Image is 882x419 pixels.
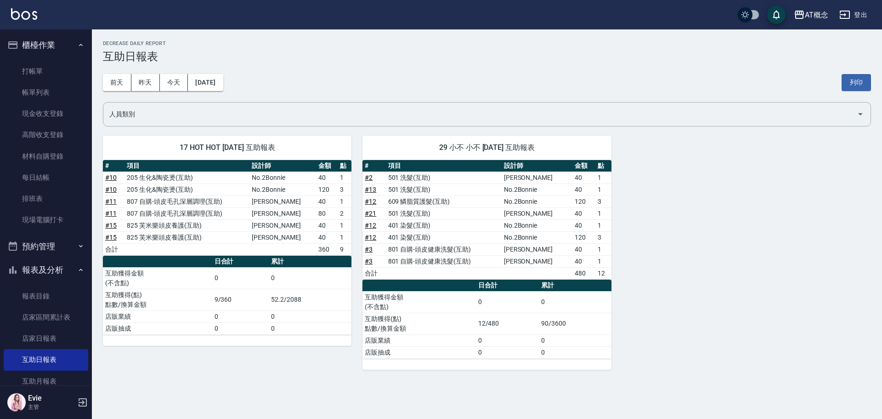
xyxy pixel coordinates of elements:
[212,289,269,310] td: 9/360
[502,172,572,184] td: [PERSON_NAME]
[249,172,316,184] td: No.2Bonnie
[365,198,376,205] a: #12
[105,198,117,205] a: #11
[269,256,351,268] th: 累計
[124,231,249,243] td: 825 芙米樂頭皮養護(互助)
[595,172,611,184] td: 1
[160,74,188,91] button: 今天
[365,246,373,253] a: #3
[362,334,475,346] td: 店販業績
[572,207,595,219] td: 40
[4,235,88,258] button: 預約管理
[103,160,124,172] th: #
[124,172,249,184] td: 205 生化&陶瓷燙(互助)
[362,267,385,279] td: 合計
[502,195,572,207] td: No.2Bonnie
[502,207,572,219] td: [PERSON_NAME]
[105,222,117,229] a: #15
[386,160,502,172] th: 項目
[103,40,871,46] h2: Decrease Daily Report
[595,255,611,267] td: 1
[4,103,88,124] a: 現金收支登錄
[4,167,88,188] a: 每日結帳
[212,267,269,289] td: 0
[539,334,611,346] td: 0
[316,243,338,255] td: 360
[362,160,385,172] th: #
[476,313,539,334] td: 12/480
[595,184,611,195] td: 1
[105,234,117,241] a: #15
[338,160,351,172] th: 點
[249,207,316,219] td: [PERSON_NAME]
[365,210,376,217] a: #21
[114,143,340,152] span: 17 HOT HOT [DATE] 互助報表
[572,267,595,279] td: 480
[338,243,351,255] td: 9
[188,74,223,91] button: [DATE]
[476,334,539,346] td: 0
[539,313,611,334] td: 90/3600
[4,349,88,370] a: 互助日報表
[124,184,249,195] td: 205 生化&陶瓷燙(互助)
[4,33,88,57] button: 櫃檯作業
[386,243,502,255] td: 801 自購-頭皮健康洗髮(互助)
[4,286,88,307] a: 報表目錄
[386,219,502,231] td: 401 染髮(互助)
[362,280,611,359] table: a dense table
[11,8,37,20] img: Logo
[836,6,871,23] button: 登出
[595,195,611,207] td: 3
[595,160,611,172] th: 點
[338,231,351,243] td: 1
[4,82,88,103] a: 帳單列表
[338,172,351,184] td: 1
[103,74,131,91] button: 前天
[386,207,502,219] td: 501 洗髮(互助)
[842,74,871,91] button: 列印
[103,50,871,63] h3: 互助日報表
[4,124,88,145] a: 高階收支登錄
[572,184,595,195] td: 40
[103,243,124,255] td: 合計
[365,222,376,229] a: #12
[316,184,338,195] td: 120
[316,195,338,207] td: 40
[124,219,249,231] td: 825 芙米樂頭皮養護(互助)
[124,207,249,219] td: 807 自購-頭皮毛孔深層調理(互助)
[4,307,88,328] a: 店家區間累計表
[316,207,338,219] td: 80
[103,310,212,322] td: 店販業績
[28,403,75,411] p: 主管
[249,160,316,172] th: 設計師
[28,394,75,403] h5: Evie
[316,219,338,231] td: 40
[103,322,212,334] td: 店販抽成
[4,61,88,82] a: 打帳單
[572,243,595,255] td: 40
[269,289,351,310] td: 52.2/2088
[4,258,88,282] button: 報表及分析
[572,255,595,267] td: 40
[362,313,475,334] td: 互助獲得(點) 點數/換算金額
[212,256,269,268] th: 日合計
[502,219,572,231] td: No.2Bonnie
[4,146,88,167] a: 材料自購登錄
[476,280,539,292] th: 日合計
[502,243,572,255] td: [PERSON_NAME]
[365,234,376,241] a: #12
[572,160,595,172] th: 金額
[365,186,376,193] a: #13
[539,291,611,313] td: 0
[103,289,212,310] td: 互助獲得(點) 點數/換算金額
[362,346,475,358] td: 店販抽成
[7,393,26,412] img: Person
[790,6,832,24] button: AT概念
[767,6,786,24] button: save
[105,186,117,193] a: #10
[131,74,160,91] button: 昨天
[4,371,88,392] a: 互助月報表
[249,231,316,243] td: [PERSON_NAME]
[316,160,338,172] th: 金額
[105,210,117,217] a: #11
